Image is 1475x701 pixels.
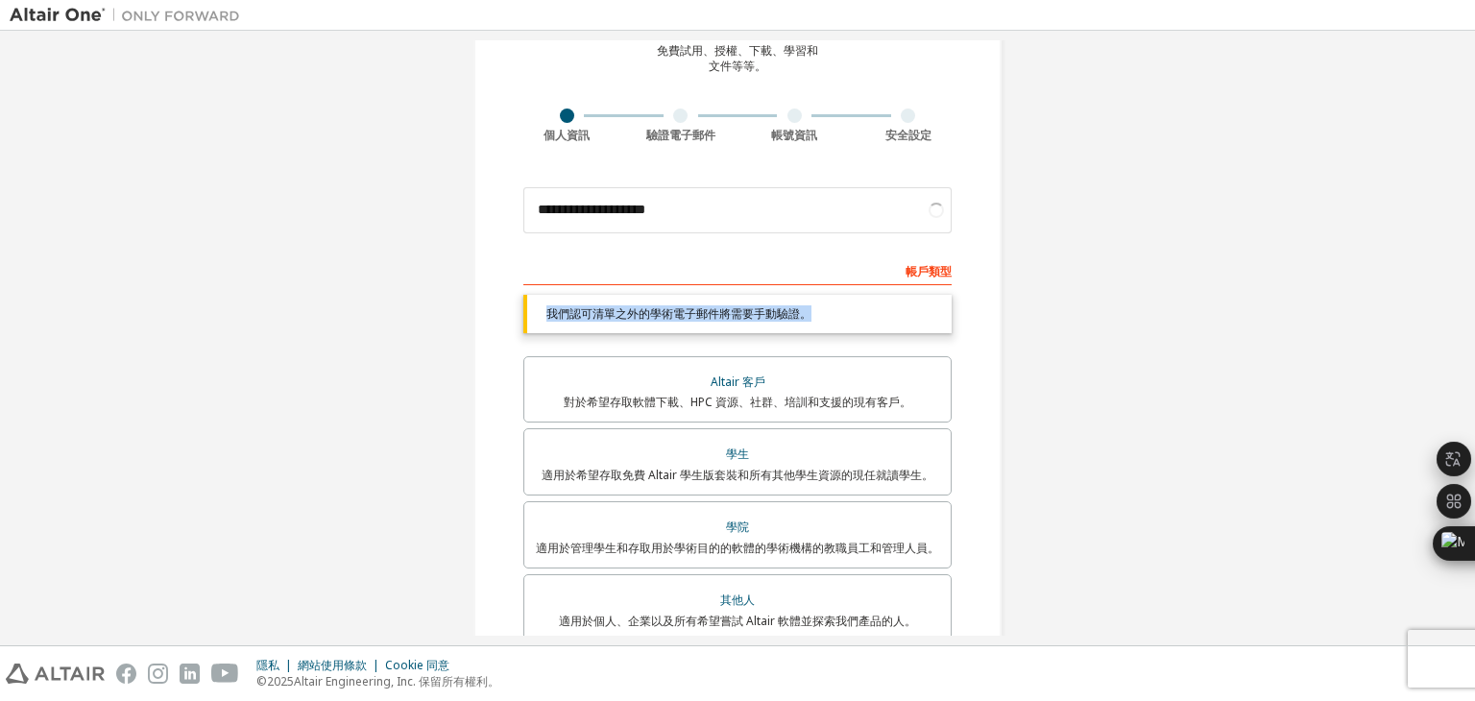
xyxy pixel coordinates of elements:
img: facebook.svg [116,664,136,684]
font: 免費試用、授權、下載、學習和 [657,42,818,59]
font: 適用於希望存取免費 Altair 學生版套裝和所有其他學生資源的現任就讀學生。 [542,467,933,483]
img: linkedin.svg [180,664,200,684]
font: 驗證電子郵件 [646,127,715,143]
img: 牽牛星一號 [10,6,250,25]
font: 個人資訊 [544,127,590,143]
font: 文件等等。 [709,58,766,74]
font: 適用於個人、企業以及所有希望嘗試 Altair 軟體並探索我們產品的人。 [559,613,916,629]
font: © [256,673,267,689]
font: 其他人 [720,592,755,608]
img: youtube.svg [211,664,239,684]
font: 帳戶類型 [906,263,952,279]
font: 安全設定 [885,127,931,143]
font: 2025 [267,673,294,689]
img: altair_logo.svg [6,664,105,684]
font: Cookie 同意 [385,657,449,673]
font: Altair Engineering, Inc. 保留所有權利。 [294,673,499,689]
font: 隱私 [256,657,279,673]
font: 學院 [726,519,749,535]
font: 對於希望存取軟體下載、HPC 資源、社群、培訓和支援的現有客戶。 [564,394,911,410]
font: Altair 客戶 [711,374,765,390]
font: 我們認可清單之外的學術電子郵件將需要手動驗證。 [546,305,811,322]
font: 帳號資訊 [771,127,817,143]
font: 學生 [726,446,749,462]
font: 適用於管理學生和存取用於學術目的的軟體的學術機構的教職員工和管理人員。 [536,540,939,556]
font: 網站使用條款 [298,657,367,673]
img: instagram.svg [148,664,168,684]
